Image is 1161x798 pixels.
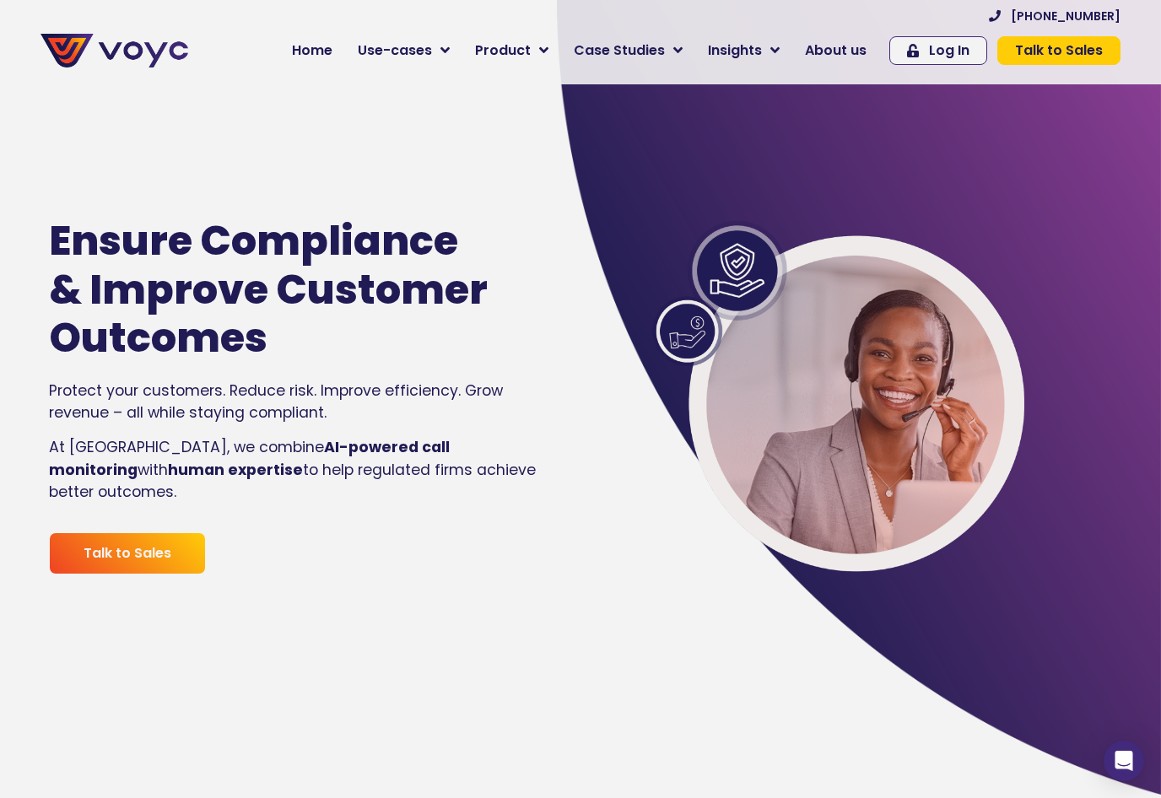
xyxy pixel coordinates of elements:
[889,36,987,65] a: Log In
[49,217,493,363] h1: Ensure Compliance & Improve Customer Outcomes
[49,380,543,424] p: Protect your customers. Reduce risk. Improve efficiency. Grow revenue – all while staying compliant.
[475,40,531,61] span: Product
[40,34,188,67] img: voyc-full-logo
[345,34,462,67] a: Use-cases
[49,532,206,574] a: Talk to Sales
[574,40,665,61] span: Case Studies
[462,34,561,67] a: Product
[279,34,345,67] a: Home
[1104,741,1144,781] div: Open Intercom Messenger
[358,40,432,61] span: Use-cases
[997,36,1120,65] a: Talk to Sales
[292,40,332,61] span: Home
[929,44,969,57] span: Log In
[989,10,1120,22] a: [PHONE_NUMBER]
[49,437,450,479] strong: AI-powered call monitoring
[805,40,867,61] span: About us
[1015,44,1103,57] span: Talk to Sales
[168,460,303,480] strong: human expertise
[1011,10,1120,22] span: [PHONE_NUMBER]
[49,436,543,503] p: At [GEOGRAPHIC_DATA], we combine with to help regulated firms achieve better outcomes.
[708,40,762,61] span: Insights
[561,34,695,67] a: Case Studies
[792,34,879,67] a: About us
[84,547,171,560] span: Talk to Sales
[695,34,792,67] a: Insights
